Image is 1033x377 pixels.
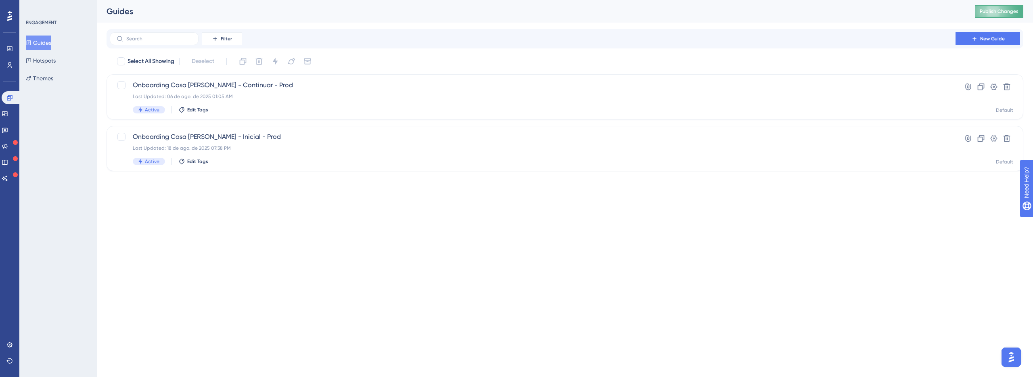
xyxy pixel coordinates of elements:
div: Last Updated: 06 de ago. de 2025 01:05 AM [133,93,933,100]
span: Onboarding Casa [PERSON_NAME] - Continuar - Prod [133,80,933,90]
button: Filter [202,32,242,45]
button: Publish Changes [975,5,1023,18]
div: Default [996,107,1013,113]
span: Onboarding Casa [PERSON_NAME] - Inicial - Prod [133,132,933,142]
button: Guides [26,36,51,50]
span: Active [145,107,159,113]
button: Hotspots [26,53,56,68]
span: Edit Tags [187,107,208,113]
span: Publish Changes [980,8,1018,15]
button: Edit Tags [178,158,208,165]
input: Search [126,36,192,42]
span: Select All Showing [128,57,174,66]
span: Need Help? [19,2,50,12]
div: Last Updated: 18 de ago. de 2025 07:38 PM [133,145,933,151]
div: Default [996,159,1013,165]
span: Filter [221,36,232,42]
button: Themes [26,71,53,86]
button: Edit Tags [178,107,208,113]
button: New Guide [956,32,1020,45]
span: Deselect [192,57,214,66]
span: Edit Tags [187,158,208,165]
button: Deselect [184,54,222,69]
div: Guides [107,6,955,17]
span: New Guide [980,36,1005,42]
iframe: UserGuiding AI Assistant Launcher [999,345,1023,369]
div: ENGAGEMENT [26,19,56,26]
span: Active [145,158,159,165]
